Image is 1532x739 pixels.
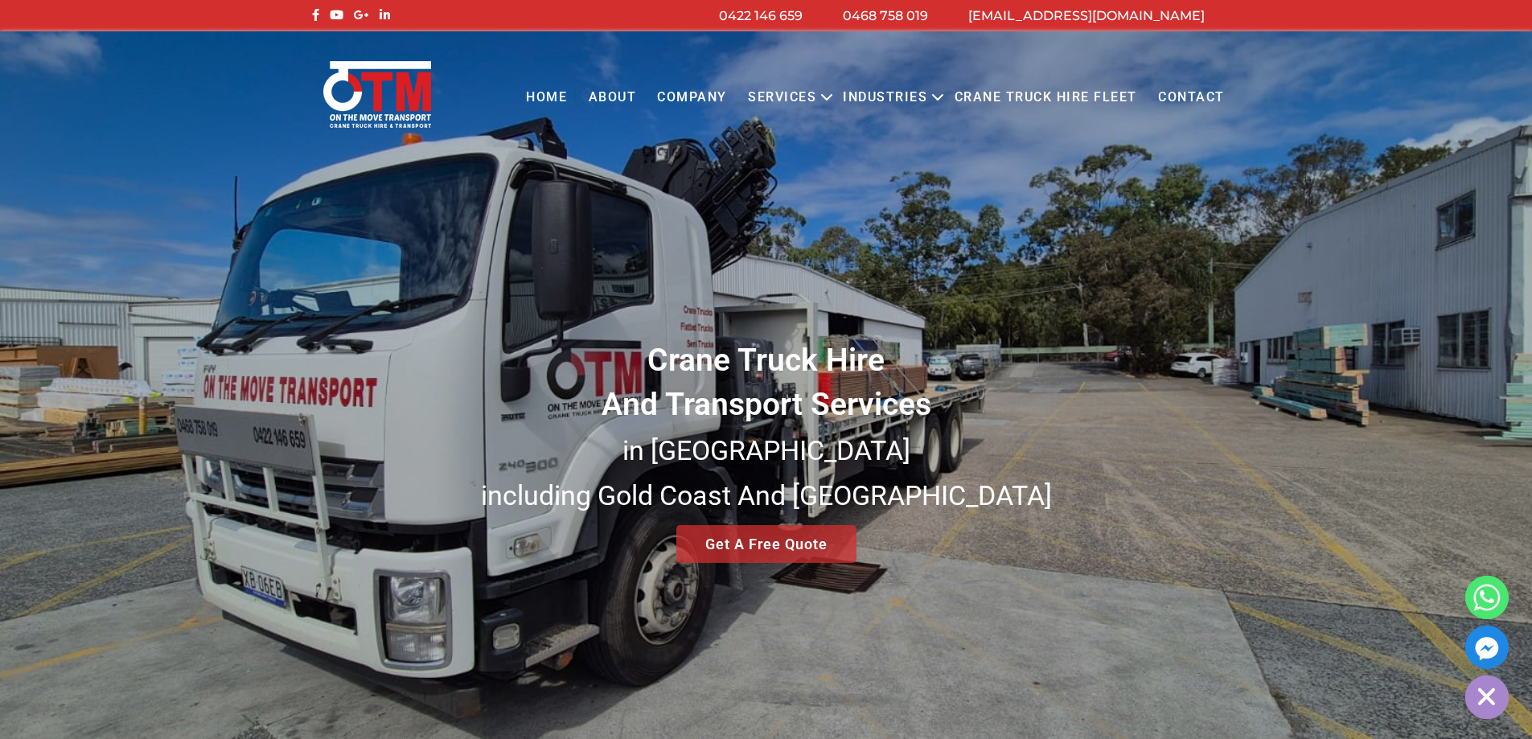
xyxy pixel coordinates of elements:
a: About [577,76,647,120]
small: in [GEOGRAPHIC_DATA] including Gold Coast And [GEOGRAPHIC_DATA] [481,434,1052,511]
a: Crane Truck Hire Fleet [943,76,1147,120]
a: [EMAIL_ADDRESS][DOMAIN_NAME] [968,8,1205,23]
a: Facebook_Messenger [1465,626,1509,669]
a: Industries [832,76,938,120]
a: Whatsapp [1465,576,1509,619]
a: COMPANY [647,76,737,120]
a: 0422 146 659 [719,8,803,23]
a: Contact [1148,76,1235,120]
a: Get A Free Quote [676,525,856,563]
a: Home [515,76,577,120]
a: 0468 758 019 [843,8,928,23]
a: Services [737,76,827,120]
